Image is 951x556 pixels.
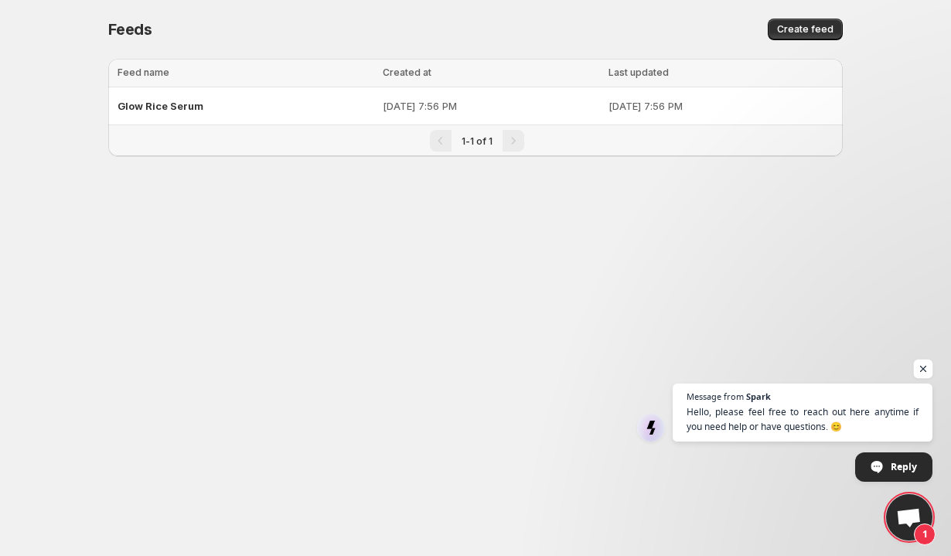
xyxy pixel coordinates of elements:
span: Create feed [777,23,833,36]
span: Reply [891,453,917,480]
p: [DATE] 7:56 PM [608,98,833,114]
span: Created at [383,67,431,78]
span: 1 [914,524,936,545]
span: Last updated [608,67,669,78]
p: [DATE] 7:56 PM [383,98,599,114]
div: Open chat [886,494,932,541]
span: 1-1 of 1 [462,135,493,147]
span: Glow Rice Serum [118,100,203,112]
button: Create feed [768,19,843,40]
span: Feeds [108,20,152,39]
span: Spark [746,392,771,401]
span: Feed name [118,67,169,78]
span: Message from [687,392,744,401]
nav: Pagination [108,125,843,156]
span: Hello, please feel free to reach out here anytime if you need help or have questions. 😊 [687,404,919,434]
